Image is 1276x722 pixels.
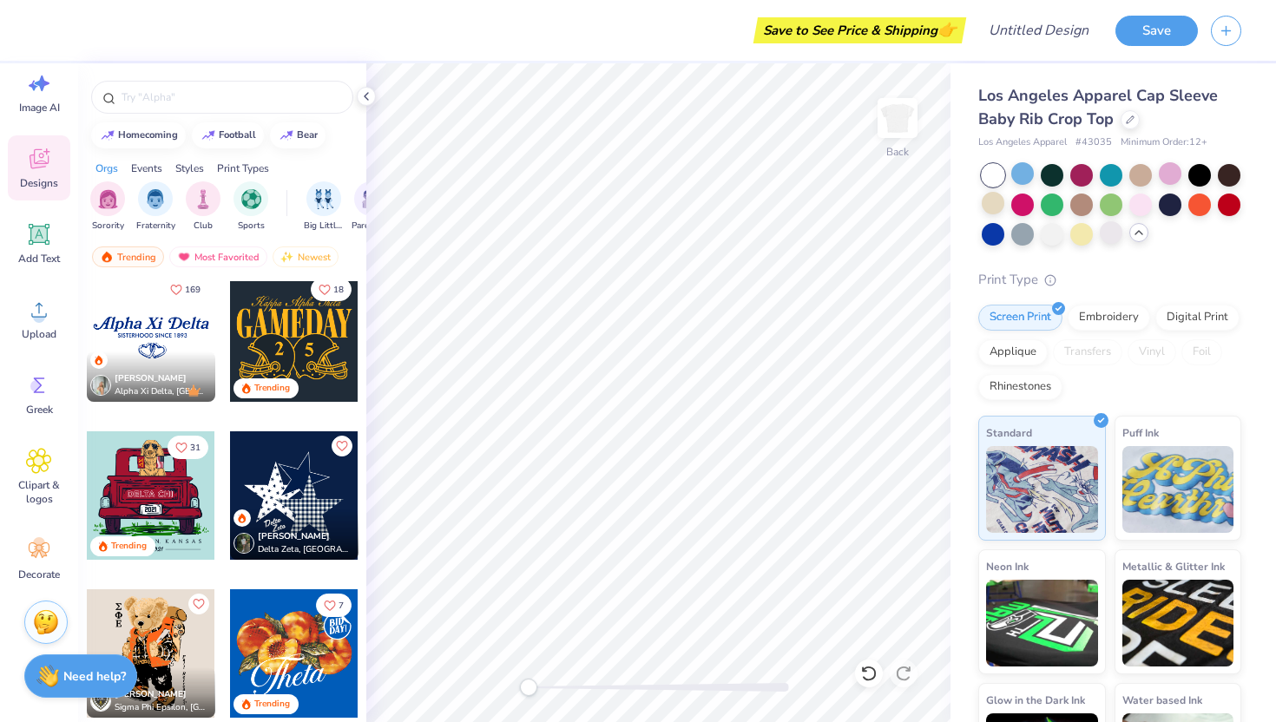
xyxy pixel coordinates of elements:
div: Trending [92,246,164,267]
img: most_fav.gif [177,251,191,263]
span: Decorate [18,568,60,581]
div: Trending [111,540,147,553]
button: filter button [304,181,344,233]
span: 31 [190,443,201,452]
div: Foil [1181,339,1222,365]
span: Parent's Weekend [352,220,391,233]
div: Save to See Price & Shipping [758,17,962,43]
div: Screen Print [978,305,1062,331]
div: football [219,130,256,140]
div: Newest [273,246,339,267]
div: filter for Sorority [90,181,125,233]
div: filter for Parent's Weekend [352,181,391,233]
div: Vinyl [1128,339,1176,365]
img: Back [880,101,915,135]
span: Los Angeles Apparel [978,135,1067,150]
span: Los Angeles Apparel Cap Sleeve Baby Rib Crop Top [978,85,1218,129]
img: Fraternity Image [146,189,165,209]
img: Metallic & Glitter Ink [1122,580,1234,666]
img: Sports Image [241,189,261,209]
div: Embroidery [1068,305,1150,331]
button: Like [162,278,208,301]
button: filter button [90,181,125,233]
button: Like [311,278,352,301]
div: Transfers [1053,339,1122,365]
span: [PERSON_NAME] [115,372,187,384]
span: Puff Ink [1122,423,1159,442]
button: filter button [352,181,391,233]
span: Big Little Reveal [304,220,344,233]
div: Trending [254,698,290,711]
button: filter button [186,181,220,233]
span: Clipart & logos [10,478,68,506]
span: Image AI [19,101,60,115]
span: Add Text [18,252,60,266]
div: Accessibility label [520,679,537,696]
div: filter for Club [186,181,220,233]
button: homecoming [91,122,186,148]
span: Greek [26,403,53,417]
span: Sorority [92,220,124,233]
img: Big Little Reveal Image [314,189,333,209]
div: filter for Fraternity [136,181,175,233]
span: Alpha Xi Delta, [GEOGRAPHIC_DATA][US_STATE] [115,385,208,398]
div: Digital Print [1155,305,1240,331]
img: trend_line.gif [201,130,215,141]
button: filter button [136,181,175,233]
span: Club [194,220,213,233]
div: bear [297,130,318,140]
span: Standard [986,423,1032,442]
span: Sigma Phi Epsilon, [GEOGRAPHIC_DATA][US_STATE] [115,701,208,714]
button: bear [270,122,326,148]
span: Designs [20,176,58,190]
img: trend_line.gif [280,130,293,141]
div: filter for Big Little Reveal [304,181,344,233]
span: 👉 [937,19,957,40]
span: Minimum Order: 12 + [1121,135,1207,150]
span: Upload [22,327,56,341]
img: Club Image [194,189,213,209]
span: Glow in the Dark Ink [986,691,1085,709]
span: Delta Zeta, [GEOGRAPHIC_DATA][US_STATE] [258,543,352,556]
div: Rhinestones [978,374,1062,400]
strong: Need help? [63,668,126,685]
span: # 43035 [1075,135,1112,150]
img: Neon Ink [986,580,1098,666]
div: Print Types [217,161,269,176]
input: Try "Alpha" [120,89,342,106]
img: newest.gif [280,251,294,263]
div: Styles [175,161,204,176]
img: trend_line.gif [101,130,115,141]
button: Like [168,436,208,459]
span: [PERSON_NAME] [258,530,330,542]
img: Puff Ink [1122,446,1234,533]
div: homecoming [118,130,178,140]
button: Like [188,594,209,614]
span: 18 [333,286,344,294]
div: Events [131,161,162,176]
span: 7 [339,601,344,610]
img: Sorority Image [98,189,118,209]
button: Like [316,594,352,617]
span: Fraternity [136,220,175,233]
div: Most Favorited [169,246,267,267]
div: Applique [978,339,1048,365]
img: Parent's Weekend Image [362,189,382,209]
img: Standard [986,446,1098,533]
div: Trending [254,382,290,395]
span: [PERSON_NAME] [115,688,187,700]
div: Print Type [978,270,1241,290]
span: Neon Ink [986,557,1029,575]
img: trending.gif [100,251,114,263]
span: Sports [238,220,265,233]
button: Like [332,436,352,456]
input: Untitled Design [975,13,1102,48]
button: Save [1115,16,1198,46]
span: 169 [185,286,201,294]
span: Metallic & Glitter Ink [1122,557,1225,575]
button: filter button [233,181,268,233]
div: filter for Sports [233,181,268,233]
button: football [192,122,264,148]
div: Back [886,144,909,160]
span: Water based Ink [1122,691,1202,709]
